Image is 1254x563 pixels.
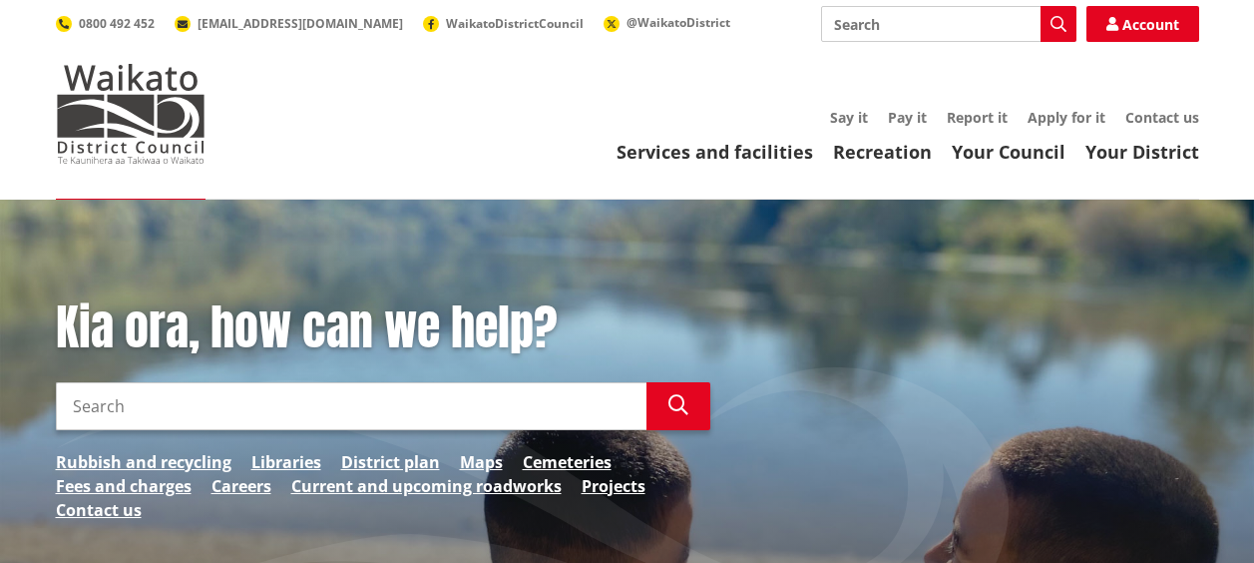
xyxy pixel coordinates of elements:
span: 0800 492 452 [79,15,155,32]
span: @WaikatoDistrict [627,14,730,31]
input: Search input [821,6,1076,42]
img: Waikato District Council - Te Kaunihera aa Takiwaa o Waikato [56,64,206,164]
a: Cemeteries [523,450,612,474]
a: Fees and charges [56,474,192,498]
a: Services and facilities [617,140,813,164]
a: Account [1086,6,1199,42]
a: @WaikatoDistrict [604,14,730,31]
a: Contact us [1125,108,1199,127]
span: [EMAIL_ADDRESS][DOMAIN_NAME] [198,15,403,32]
a: Maps [460,450,503,474]
a: Your Council [952,140,1065,164]
a: Libraries [251,450,321,474]
a: Careers [211,474,271,498]
a: Current and upcoming roadworks [291,474,562,498]
a: Your District [1085,140,1199,164]
a: Contact us [56,498,142,522]
a: Pay it [888,108,927,127]
a: 0800 492 452 [56,15,155,32]
a: Say it [830,108,868,127]
input: Search input [56,382,646,430]
h1: Kia ora, how can we help? [56,299,710,357]
a: [EMAIL_ADDRESS][DOMAIN_NAME] [175,15,403,32]
a: Rubbish and recycling [56,450,231,474]
a: Projects [582,474,645,498]
a: Recreation [833,140,932,164]
a: Apply for it [1028,108,1105,127]
span: WaikatoDistrictCouncil [446,15,584,32]
a: District plan [341,450,440,474]
a: Report it [947,108,1008,127]
a: WaikatoDistrictCouncil [423,15,584,32]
